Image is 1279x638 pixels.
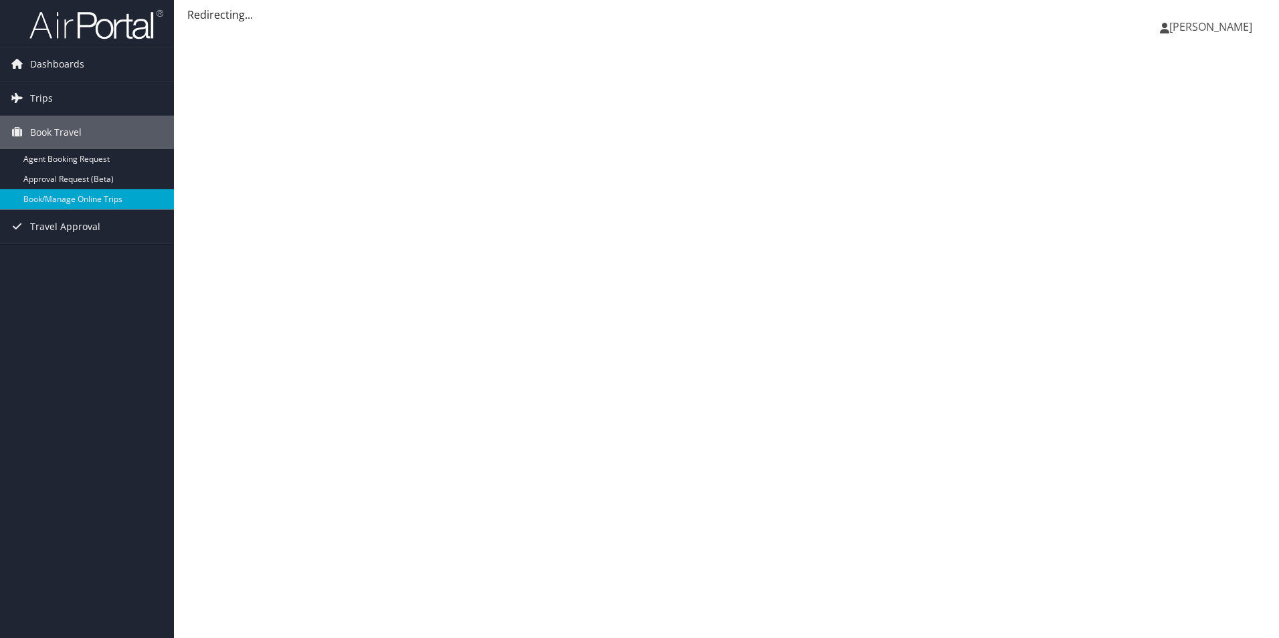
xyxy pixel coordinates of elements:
[29,9,163,40] img: airportal-logo.png
[30,210,100,243] span: Travel Approval
[1169,19,1252,34] span: [PERSON_NAME]
[30,47,84,81] span: Dashboards
[30,116,82,149] span: Book Travel
[1160,7,1266,47] a: [PERSON_NAME]
[187,7,1266,23] div: Redirecting...
[30,82,53,115] span: Trips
